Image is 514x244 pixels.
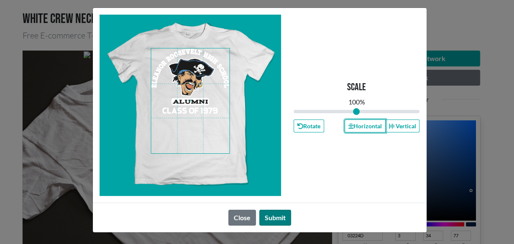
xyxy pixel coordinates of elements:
button: Rotate [294,119,324,132]
button: Submit [259,210,291,226]
button: Vertical [385,119,419,132]
p: Scale [347,81,366,94]
button: Horizontal [345,119,386,132]
button: Close [228,210,256,226]
div: 100 % [348,97,365,107]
